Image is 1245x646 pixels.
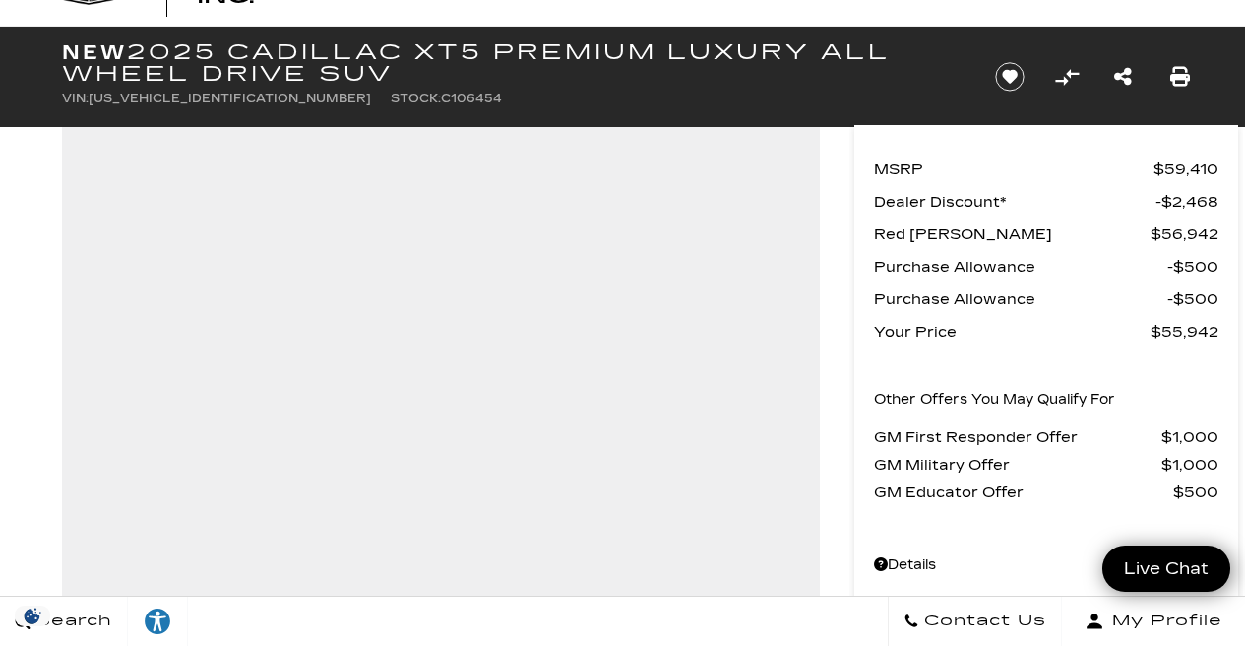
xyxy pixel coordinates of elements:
a: Contact Us [888,597,1062,646]
a: Print this New 2025 Cadillac XT5 Premium Luxury All Wheel Drive SUV [1170,63,1190,91]
span: $55,942 [1151,318,1218,346]
a: Share this New 2025 Cadillac XT5 Premium Luxury All Wheel Drive SUV [1114,63,1132,91]
a: GM First Responder Offer $1,000 [874,423,1218,451]
a: MSRP $59,410 [874,156,1218,183]
h1: 2025 Cadillac XT5 Premium Luxury All Wheel Drive SUV [62,41,963,85]
a: GM Military Offer $1,000 [874,451,1218,479]
span: Purchase Allowance [874,286,1167,313]
a: Purchase Allowance $500 [874,253,1218,281]
span: $1,000 [1161,423,1218,451]
span: GM Military Offer [874,451,1161,479]
span: Live Chat [1114,557,1218,580]
span: $500 [1167,286,1218,313]
a: Explore your accessibility options [128,597,188,646]
span: $500 [1173,479,1218,506]
a: Details [874,551,1218,579]
img: Opt-Out Icon [10,606,55,626]
span: Stock: [391,92,441,105]
span: $2,468 [1155,188,1218,216]
span: $1,000 [1161,451,1218,479]
span: Purchase Allowance [874,253,1167,281]
span: GM First Responder Offer [874,423,1161,451]
button: Compare Vehicle [1052,62,1082,92]
span: C106454 [441,92,502,105]
p: Other Offers You May Qualify For [874,386,1115,414]
span: $59,410 [1153,156,1218,183]
a: Red [PERSON_NAME] $56,942 [874,221,1218,248]
section: Click to Open Cookie Consent Modal [10,606,55,626]
span: $56,942 [1151,221,1218,248]
button: Save vehicle [988,61,1031,93]
span: GM Educator Offer [874,479,1173,506]
a: Purchase Allowance $500 [874,286,1218,313]
span: Red [PERSON_NAME] [874,221,1151,248]
button: Open user profile menu [1062,597,1245,646]
span: Search [31,608,112,635]
strong: New [62,40,127,64]
span: Dealer Discount* [874,188,1155,216]
a: Dealer Discount* $2,468 [874,188,1218,216]
span: Contact Us [919,608,1046,635]
span: MSRP [874,156,1153,183]
a: GM Educator Offer $500 [874,479,1218,506]
span: $500 [1167,253,1218,281]
span: Your Price [874,318,1151,346]
div: Explore your accessibility options [128,607,187,636]
span: My Profile [1104,608,1222,635]
a: Your Price $55,942 [874,318,1218,346]
span: VIN: [62,92,89,105]
a: Live Chat [1102,546,1230,592]
span: [US_VEHICLE_IDENTIFICATION_NUMBER] [89,92,371,105]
